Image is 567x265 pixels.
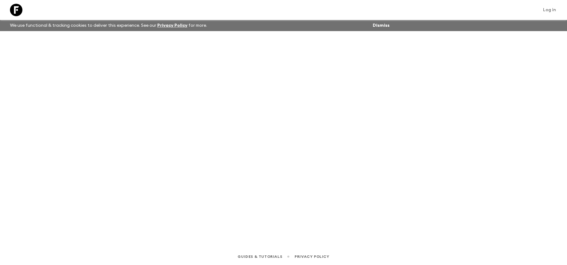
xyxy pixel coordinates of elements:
a: Privacy Policy [157,23,187,28]
p: We use functional & tracking cookies to deliver this experience. See our for more. [7,20,210,31]
a: Guides & Tutorials [238,253,282,260]
button: Dismiss [371,21,391,30]
a: Log in [540,6,560,14]
a: Privacy Policy [295,253,329,260]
